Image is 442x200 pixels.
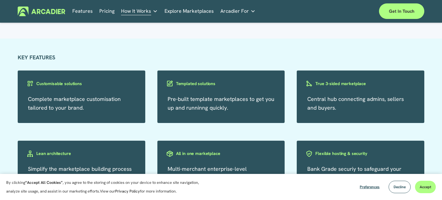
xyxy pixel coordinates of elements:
[36,151,71,157] h3: Lean architecture
[379,3,424,19] a: Get in touch
[157,79,232,87] a: Templated solutions
[389,181,411,193] button: Decline
[220,7,249,16] span: Arcadier For
[6,178,208,196] p: By clicking , you agree to the storing of cookies on your device to enhance site navigation, anal...
[25,180,63,185] strong: “Accept All Cookies”
[157,149,232,157] a: All in one marketplace
[297,149,372,157] a: Flexible hosting & security
[121,7,151,16] span: How It Works
[168,95,274,111] a: Pre-built template marketplaces to get you up and runninng quickly.
[18,149,93,157] a: Lean architecture
[28,95,121,111] a: Complete marketplace customisation tailored to your brand.
[220,7,255,16] a: folder dropdown
[165,7,214,16] a: Explore Marketplaces
[115,189,140,194] a: Privacy Policy
[176,81,215,87] h3: Templated solutions
[18,79,93,87] a: Customisable solutions
[411,170,442,200] iframe: Chat Widget
[355,181,384,193] button: Preferences
[360,184,380,189] span: Preferences
[315,81,366,87] h3: True 3-sided marketplace
[18,54,55,61] strong: KEY FEATURES
[297,79,372,87] a: True 3-sided marketplace
[307,95,404,111] a: Central hub connecting admins, sellers and buyers.
[18,7,65,16] img: Arcadier
[99,7,115,16] a: Pricing
[72,7,93,16] a: Features
[394,184,406,189] span: Decline
[315,151,367,157] h3: Flexible hosting & security
[176,151,220,157] h3: All in one marketplace
[36,81,82,87] h3: Customisable solutions
[121,7,158,16] a: folder dropdown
